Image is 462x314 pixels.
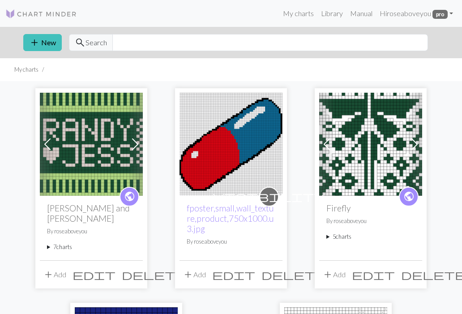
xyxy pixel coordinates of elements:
span: pro [432,10,448,19]
h2: [PERSON_NAME] and [PERSON_NAME] [47,203,136,224]
a: Firefly (body size 8, 22.5 st/4in) [319,139,422,147]
img: Pill [180,93,282,196]
span: add [43,268,54,281]
i: public [124,188,135,206]
span: edit [352,268,395,281]
button: Edit [209,266,258,283]
button: Add [319,266,349,283]
img: Firefly (body size 8, 22.5 st/4in) [319,93,422,196]
a: public [120,187,139,206]
button: New [23,34,62,51]
summary: 5charts [326,232,415,241]
a: fposter,small,wall_texture,product,750x1000.u3.jpg [187,203,274,234]
i: Edit [352,269,395,280]
span: public [403,189,415,203]
span: delete [122,268,186,281]
button: Delete [119,266,189,283]
img: Logo [5,9,77,19]
a: Manual [346,4,376,22]
button: Add [40,266,69,283]
i: Edit [212,269,255,280]
a: Pill [180,139,282,147]
p: By roseaboveyou [326,217,415,225]
span: add [322,268,333,281]
a: public [399,187,419,206]
i: Edit [73,269,115,280]
button: Edit [349,266,398,283]
span: delete [261,268,326,281]
a: Library [317,4,346,22]
span: add [183,268,193,281]
i: private [213,188,325,206]
button: Delete [258,266,329,283]
span: Search [86,37,107,48]
span: public [124,189,135,203]
button: Edit [69,266,119,283]
a: My charts [279,4,317,22]
span: add [29,36,40,49]
li: My charts [14,65,38,74]
p: By roseaboveyou [47,227,136,236]
a: Hiroseaboveyou pro [376,4,457,22]
summary: 7charts [47,243,136,251]
h2: Firefly [326,203,415,213]
a: R - Chart A (Front Cuff) [40,139,143,147]
span: edit [212,268,255,281]
img: R - Chart A (Front Cuff) [40,93,143,196]
span: search [75,36,86,49]
p: By roseaboveyou [187,237,275,246]
button: Add [180,266,209,283]
span: visibility [213,189,325,203]
span: edit [73,268,115,281]
i: public [403,188,415,206]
